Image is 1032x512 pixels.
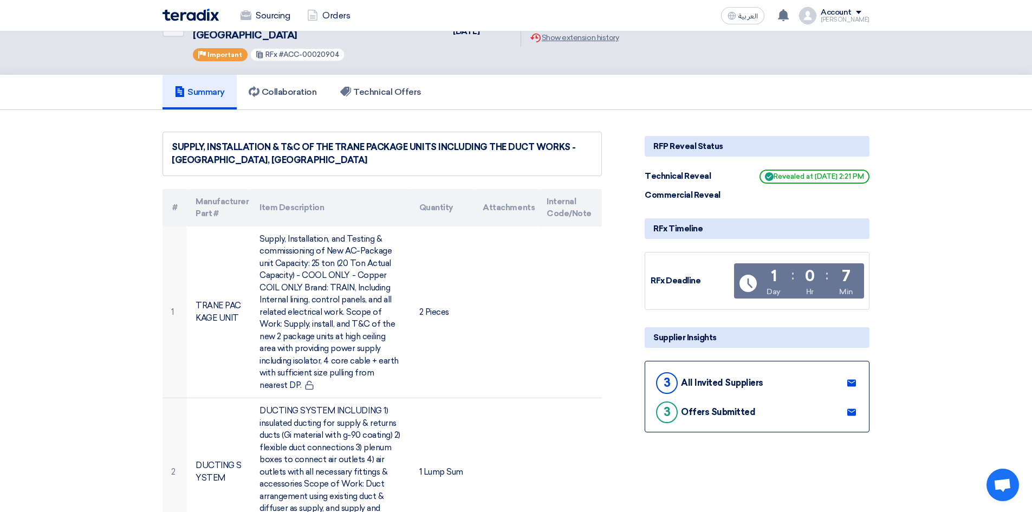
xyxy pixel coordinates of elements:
span: #ACC-00020904 [279,50,340,59]
div: Supplier Insights [645,327,869,348]
h5: Collaboration [249,87,317,98]
div: 7 [842,269,851,284]
div: 3 [656,401,678,423]
div: All Invited Suppliers [681,378,763,388]
div: RFP Reveal Status [645,136,869,157]
div: Technical Reveal [645,170,726,183]
th: Attachments [474,189,538,226]
button: العربية [721,7,764,24]
a: Collaboration [237,75,329,109]
img: Teradix logo [163,9,219,21]
div: Commercial Reveal [645,189,726,202]
div: [DATE] [453,25,512,38]
div: Min [839,286,853,297]
th: Manufacturer Part # [187,189,251,226]
div: [PERSON_NAME] [821,17,869,23]
td: Supply, Installation, and Testing & commissioning of New AC-Package unit Capacity: 25 ton (20 Ton... [251,226,410,398]
div: 0 [805,269,815,284]
span: Important [207,51,242,59]
img: profile_test.png [799,7,816,24]
th: Item Description [251,189,410,226]
div: : [791,265,794,285]
a: Orders [298,4,359,28]
h5: Summary [174,87,225,98]
th: # [163,189,187,226]
div: Hr [806,286,814,297]
div: Day [767,286,781,297]
div: Offers Submitted [681,407,755,417]
div: 1 [771,269,777,284]
td: 2 Pieces [411,226,475,398]
div: 3 [656,372,678,394]
h5: Technical Offers [340,87,421,98]
span: Revealed at [DATE] 2:21 PM [760,170,869,184]
span: العربية [738,12,758,20]
td: 1 [163,226,187,398]
th: Internal Code/Note [538,189,602,226]
span: RFx [265,50,277,59]
div: Show extension history [530,32,619,43]
div: RFx Timeline [645,218,869,239]
a: Summary [163,75,237,109]
a: Technical Offers [328,75,433,109]
div: RFx Deadline [651,275,732,287]
a: Sourcing [232,4,298,28]
td: TRANE PACKAGE UNIT [187,226,251,398]
div: Account [821,8,852,17]
th: Quantity [411,189,475,226]
div: Open chat [986,469,1019,501]
div: : [826,265,828,285]
div: SUPPLY, INSTALLATION & T&C OF THE TRANE PACKAGE UNITS INCLUDING THE DUCT WORKS - [GEOGRAPHIC_DATA... [172,141,593,167]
